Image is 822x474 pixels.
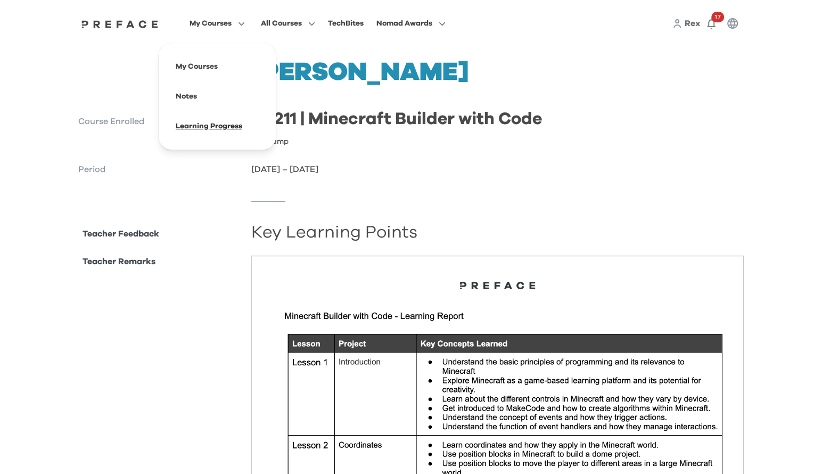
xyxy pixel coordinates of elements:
span: Nomad Awards [376,17,432,30]
p: [DATE] – [DATE] [251,163,744,176]
h2: DE211 | Minecraft Builder with Code [251,111,744,128]
p: Period [78,163,243,176]
span: 17 [711,12,724,22]
a: Notes [176,93,197,100]
h2: Key Learning Points [251,227,744,238]
a: Rex [685,17,701,30]
button: My Courses [186,17,248,30]
span: My Courses [190,17,232,30]
span: All Courses [261,17,302,30]
button: Nomad Awards [373,17,449,30]
span: Rex [685,19,701,28]
a: My Courses [176,63,218,70]
p: Teacher Remarks [83,255,155,268]
button: 17 [701,13,722,34]
a: Learning Progress [176,122,242,130]
img: Preface Logo [79,20,161,28]
h1: [PERSON_NAME] [251,60,744,85]
p: Teacher Feedback [83,227,159,240]
a: Preface Logo [79,19,161,28]
button: All Courses [258,17,318,30]
p: Course Enrolled [78,115,243,128]
div: TechBites [328,17,364,30]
